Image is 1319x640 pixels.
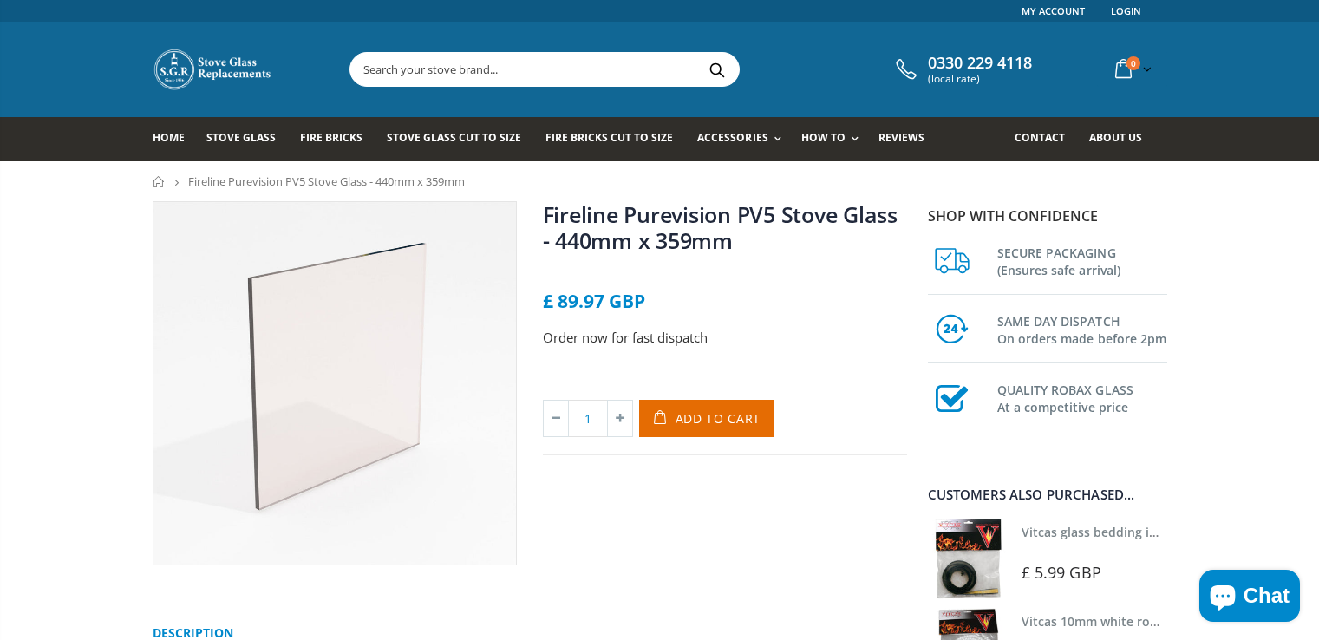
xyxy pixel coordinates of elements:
[545,130,673,145] span: Fire Bricks Cut To Size
[676,410,761,427] span: Add to Cart
[1089,117,1155,161] a: About us
[387,130,521,145] span: Stove Glass Cut To Size
[206,130,276,145] span: Stove Glass
[543,328,907,348] p: Order now for fast dispatch
[153,48,274,91] img: Stove Glass Replacement
[188,173,465,189] span: Fireline Purevision PV5 Stove Glass - 440mm x 359mm
[891,54,1032,85] a: 0330 229 4118 (local rate)
[697,130,767,145] span: Accessories
[698,53,737,86] button: Search
[1108,52,1155,86] a: 0
[801,117,867,161] a: How To
[1089,130,1142,145] span: About us
[153,117,198,161] a: Home
[1194,570,1305,626] inbox-online-store-chat: Shopify online store chat
[878,130,924,145] span: Reviews
[928,519,1009,599] img: Vitcas stove glass bedding in tape
[697,117,789,161] a: Accessories
[153,176,166,187] a: Home
[997,241,1167,279] h3: SECURE PACKAGING (Ensures safe arrival)
[543,289,645,313] span: £ 89.97 GBP
[1015,117,1078,161] a: Contact
[206,117,289,161] a: Stove Glass
[997,378,1167,416] h3: QUALITY ROBAX GLASS At a competitive price
[350,53,933,86] input: Search your stove brand...
[153,130,185,145] span: Home
[387,117,534,161] a: Stove Glass Cut To Size
[928,488,1167,501] div: Customers also purchased...
[545,117,686,161] a: Fire Bricks Cut To Size
[153,202,516,565] img: squarestoveglass_8ad505e8-ca01-410e-a828-76f8cac694a6_800x_crop_center.jpg
[997,310,1167,348] h3: SAME DAY DISPATCH On orders made before 2pm
[878,117,937,161] a: Reviews
[300,130,362,145] span: Fire Bricks
[1022,562,1101,583] span: £ 5.99 GBP
[928,206,1167,226] p: Shop with confidence
[1015,130,1065,145] span: Contact
[543,199,898,255] a: Fireline Purevision PV5 Stove Glass - 440mm x 359mm
[928,73,1032,85] span: (local rate)
[928,54,1032,73] span: 0330 229 4118
[801,130,846,145] span: How To
[1126,56,1140,70] span: 0
[639,400,775,437] button: Add to Cart
[300,117,375,161] a: Fire Bricks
